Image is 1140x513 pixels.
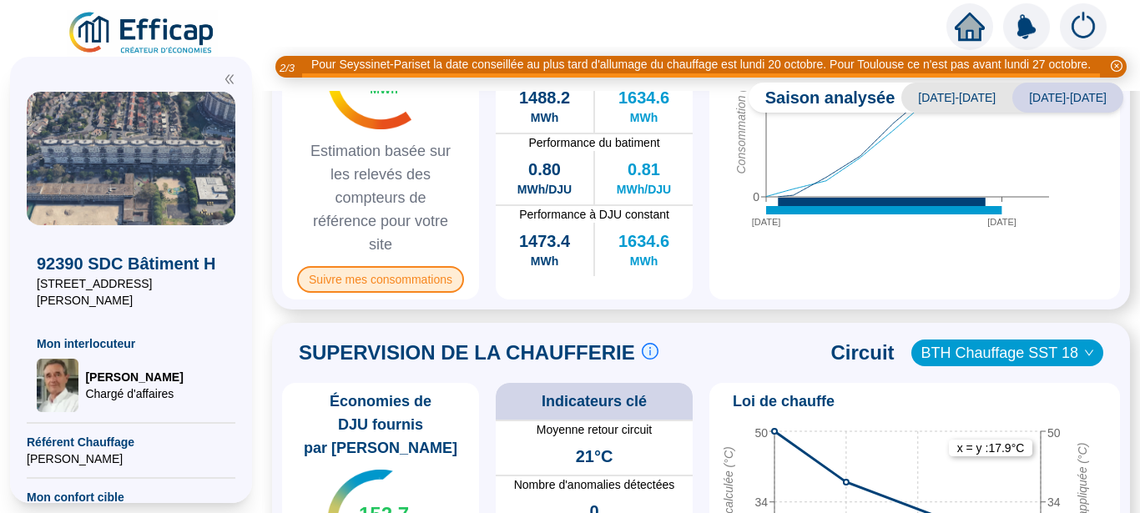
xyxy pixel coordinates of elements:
[831,339,895,366] span: Circuit
[37,252,225,275] span: 92390 SDC Bâtiment H
[955,12,985,42] span: home
[299,339,635,366] span: SUPERVISION DE LA CHAUFFERIE
[311,56,1091,73] div: Pour Seyssinet-Pariset la date conseillée au plus tard d'allumage du chauffage est lundi 20 octob...
[67,10,218,57] img: efficap energie logo
[754,495,768,508] tspan: 34
[1047,495,1061,508] tspan: 34
[1111,60,1122,72] span: close-circle
[734,57,748,174] tspan: Consommation (MWh)
[496,206,693,223] span: Performance à DJU constant
[987,216,1016,226] tspan: [DATE]
[901,83,1012,113] span: [DATE]-[DATE]
[519,229,570,253] span: 1473.4
[519,86,570,109] span: 1488.2
[733,390,835,413] span: Loi de chauffe
[37,359,78,412] img: Chargé d'affaires
[1060,3,1107,50] img: alerts
[289,139,472,256] span: Estimation basée sur les relevés des compteurs de référence pour votre site
[27,489,235,505] span: Mon confort cible
[642,343,658,360] span: info-circle
[618,229,669,253] span: 1634.6
[531,253,558,269] span: MWh
[752,216,781,226] tspan: [DATE]
[576,445,613,468] span: 21°C
[27,450,235,467] span: [PERSON_NAME]
[957,441,1025,455] text: x = y : 17.9 °C
[531,109,558,126] span: MWh
[224,73,235,85] span: double-left
[289,390,472,460] span: Économies de DJU fournis par [PERSON_NAME]
[496,476,693,493] span: Nombre d'anomalies détectées
[921,340,1093,365] span: BTH Chauffage SST 18
[85,385,183,402] span: Chargé d'affaires
[753,189,759,203] tspan: 0
[1084,348,1094,358] span: down
[1012,83,1123,113] span: [DATE]-[DATE]
[517,181,572,198] span: MWh/DJU
[37,275,225,309] span: [STREET_ADDRESS][PERSON_NAME]
[628,158,660,181] span: 0.81
[618,86,669,109] span: 1634.6
[1047,425,1061,439] tspan: 50
[749,86,895,109] span: Saison analysée
[496,134,693,151] span: Performance du batiment
[297,266,464,293] span: Suivre mes consommations
[37,335,225,352] span: Mon interlocuteur
[542,390,647,413] span: Indicateurs clé
[617,181,671,198] span: MWh/DJU
[630,253,658,269] span: MWh
[1003,3,1050,50] img: alerts
[280,62,295,74] i: 2 / 3
[630,109,658,126] span: MWh
[496,421,693,438] span: Moyenne retour circuit
[528,158,561,181] span: 0.80
[27,434,235,450] span: Référent Chauffage
[85,369,183,385] span: [PERSON_NAME]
